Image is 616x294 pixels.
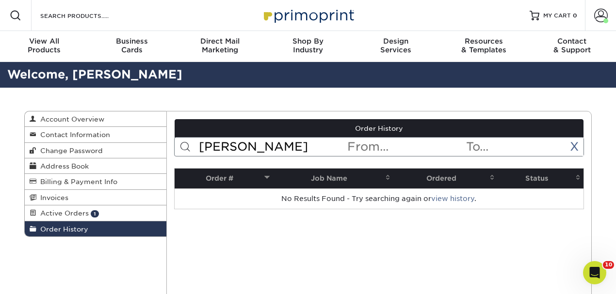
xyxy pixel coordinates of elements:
div: & Support [528,37,616,54]
a: Active Orders 1 [25,205,166,221]
div: Services [352,37,440,54]
iframe: Intercom live chat [583,261,606,284]
span: Design [352,37,440,46]
div: & Templates [440,37,528,54]
a: Contact& Support [528,31,616,62]
th: Job Name [273,169,393,188]
a: Direct MailMarketing [176,31,264,62]
span: Change Password [36,147,103,155]
a: Billing & Payment Info [25,174,166,189]
a: Change Password [25,143,166,158]
span: Active Orders [36,209,89,217]
th: Status [498,169,584,188]
span: Invoices [36,194,68,201]
td: No Results Found - Try searching again or . [175,188,584,209]
a: view history [431,195,474,202]
span: Business [88,37,176,46]
span: 0 [573,12,577,19]
a: Resources& Templates [440,31,528,62]
input: From... [346,138,465,156]
span: MY CART [543,12,571,20]
div: Cards [88,37,176,54]
input: To... [465,138,584,156]
a: Shop ByIndustry [264,31,352,62]
a: Order History [175,119,584,138]
a: X [570,139,579,154]
img: Primoprint [259,5,357,26]
a: DesignServices [352,31,440,62]
div: Industry [264,37,352,54]
a: Contact Information [25,127,166,142]
th: Ordered [393,169,498,188]
span: Billing & Payment Info [36,178,117,186]
span: Account Overview [36,115,104,123]
span: Shop By [264,37,352,46]
div: Marketing [176,37,264,54]
span: Contact [528,37,616,46]
a: Account Overview [25,111,166,127]
a: Order History [25,221,166,236]
span: 10 [603,261,614,269]
a: Address Book [25,158,166,174]
input: SEARCH PRODUCTS..... [39,10,134,21]
a: BusinessCards [88,31,176,62]
span: Order History [36,225,88,233]
a: Invoices [25,190,166,205]
span: Direct Mail [176,37,264,46]
span: Address Book [36,162,89,170]
span: 1 [91,210,99,217]
span: Contact Information [36,131,110,139]
span: Resources [440,37,528,46]
input: Search Orders... [198,138,347,156]
th: Order # [175,169,273,188]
